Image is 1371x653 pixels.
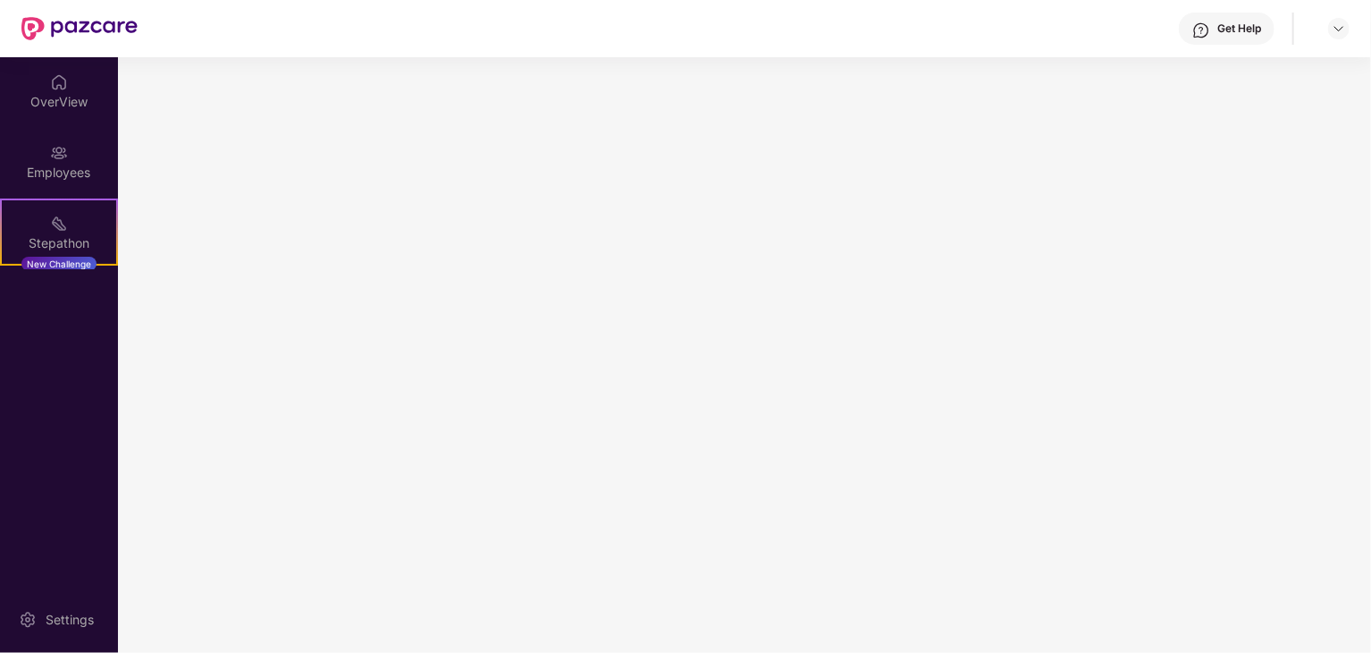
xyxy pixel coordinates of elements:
div: Get Help [1217,21,1261,36]
img: svg+xml;base64,PHN2ZyBpZD0iU2V0dGluZy0yMHgyMCIgeG1sbnM9Imh0dHA6Ly93d3cudzMub3JnLzIwMDAvc3ZnIiB3aW... [19,611,37,629]
div: Settings [40,611,99,629]
img: New Pazcare Logo [21,17,138,40]
img: svg+xml;base64,PHN2ZyBpZD0iRW1wbG95ZWVzIiB4bWxucz0iaHR0cDovL3d3dy53My5vcmcvMjAwMC9zdmciIHdpZHRoPS... [50,144,68,162]
div: Stepathon [2,234,116,252]
div: New Challenge [21,257,97,271]
img: svg+xml;base64,PHN2ZyBpZD0iSGVscC0zMngzMiIgeG1sbnM9Imh0dHA6Ly93d3cudzMub3JnLzIwMDAvc3ZnIiB3aWR0aD... [1192,21,1210,39]
img: svg+xml;base64,PHN2ZyBpZD0iSG9tZSIgeG1sbnM9Imh0dHA6Ly93d3cudzMub3JnLzIwMDAvc3ZnIiB3aWR0aD0iMjAiIG... [50,73,68,91]
img: svg+xml;base64,PHN2ZyBpZD0iRHJvcGRvd24tMzJ4MzIiIHhtbG5zPSJodHRwOi8vd3d3LnczLm9yZy8yMDAwL3N2ZyIgd2... [1332,21,1346,36]
img: svg+xml;base64,PHN2ZyB4bWxucz0iaHR0cDovL3d3dy53My5vcmcvMjAwMC9zdmciIHdpZHRoPSIyMSIgaGVpZ2h0PSIyMC... [50,215,68,233]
